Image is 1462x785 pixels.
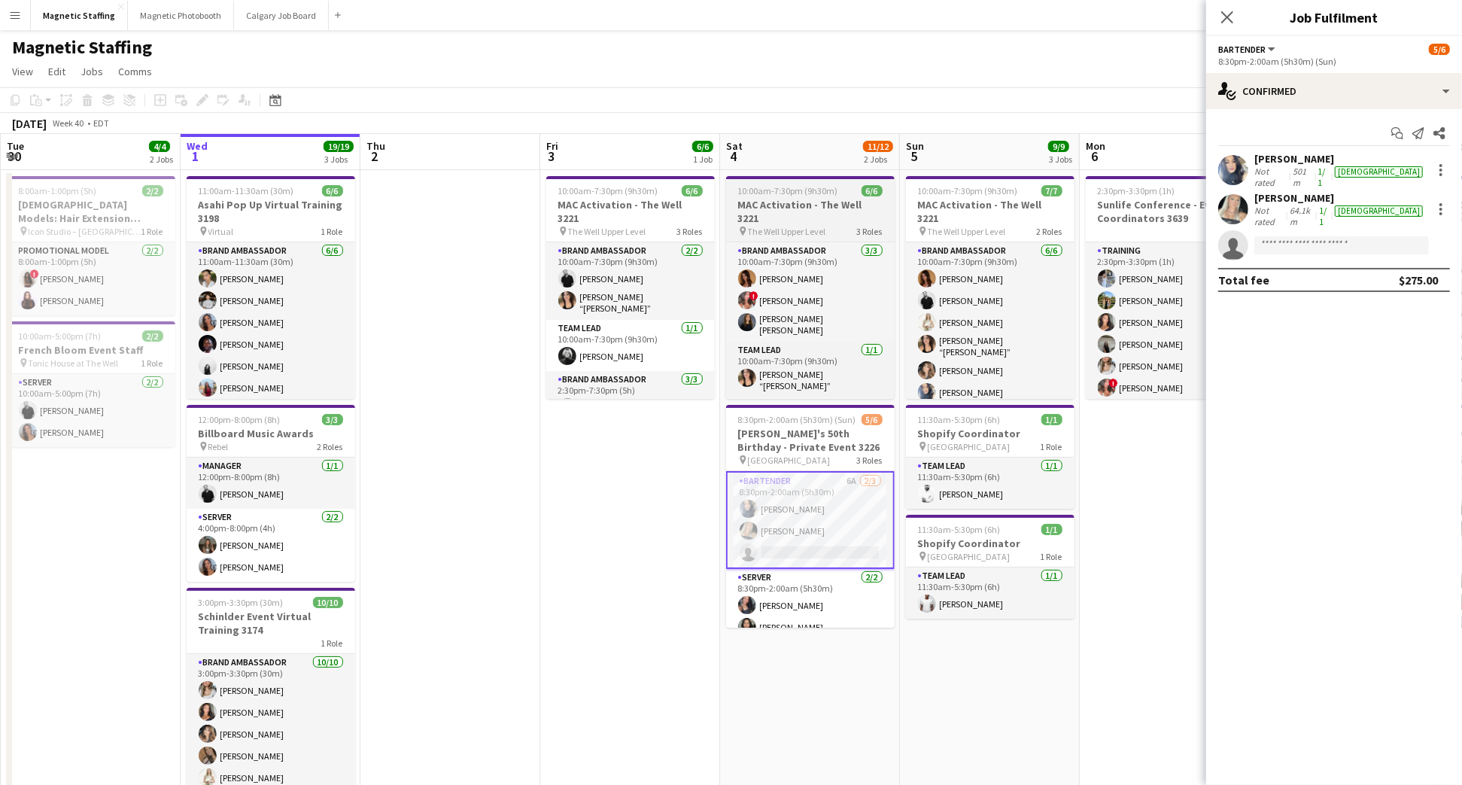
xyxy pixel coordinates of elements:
[918,524,1001,535] span: 11:30am-5:30pm (6h)
[1049,154,1072,165] div: 3 Jobs
[1109,379,1118,388] span: !
[906,458,1074,509] app-card-role: Team Lead1/111:30am-5:30pm (6h)[PERSON_NAME]
[19,185,97,196] span: 8:00am-1:00pm (5h)
[118,65,152,78] span: Comms
[322,414,343,425] span: 3/3
[1086,198,1254,225] h3: Sunlife Conference - Event Coordinators 3639
[546,320,715,371] app-card-role: Team Lead1/110:00am-7:30pm (9h30m)[PERSON_NAME]
[918,185,1018,196] span: 10:00am-7:30pm (9h30m)
[546,176,715,399] app-job-card: 10:00am-7:30pm (9h30m)6/6MAC Activation - The Well 3221 The Well Upper Level3 RolesBrand Ambassad...
[1041,551,1062,562] span: 1 Role
[1086,139,1105,153] span: Mon
[928,551,1011,562] span: [GEOGRAPHIC_DATA]
[906,242,1074,407] app-card-role: Brand Ambassador6/610:00am-7:30pm (9h30m)[PERSON_NAME][PERSON_NAME][PERSON_NAME][PERSON_NAME] “[P...
[112,62,158,81] a: Comms
[862,185,883,196] span: 6/6
[208,441,229,452] span: Rebel
[50,117,87,129] span: Week 40
[7,139,24,153] span: Tue
[1041,185,1062,196] span: 7/7
[1218,56,1450,67] div: 8:30pm-2:00am (5h30m) (Sun)
[857,455,883,466] span: 3 Roles
[5,148,24,165] span: 30
[738,185,838,196] span: 10:00am-7:30pm (9h30m)
[141,226,163,237] span: 1 Role
[906,139,924,153] span: Sun
[1206,8,1462,27] h3: Job Fulfilment
[1290,166,1315,188] div: 501m
[544,148,558,165] span: 3
[93,117,109,129] div: EDT
[199,414,281,425] span: 12:00pm-8:00pm (8h)
[187,242,355,403] app-card-role: Brand Ambassador6/611:00am-11:30am (30m)[PERSON_NAME][PERSON_NAME][PERSON_NAME][PERSON_NAME][PERS...
[322,185,343,196] span: 6/6
[726,471,895,569] app-card-role: Bartender6A2/38:30pm-2:00am (5h30m)[PERSON_NAME][PERSON_NAME]
[42,62,71,81] a: Edit
[906,567,1074,619] app-card-role: Team Lead1/111:30am-5:30pm (6h)[PERSON_NAME]
[546,371,715,466] app-card-role: Brand Ambassador3/32:30pm-7:30pm (5h)
[546,242,715,320] app-card-role: Brand Ambassador2/210:00am-7:30pm (9h30m)[PERSON_NAME][PERSON_NAME] “[PERSON_NAME]” [PERSON_NAME]
[726,405,895,628] app-job-card: 8:30pm-2:00am (5h30m) (Sun)5/6[PERSON_NAME]'s 50th Birthday - Private Event 3226 [GEOGRAPHIC_DATA...
[7,176,175,315] app-job-card: 8:00am-1:00pm (5h)2/2[DEMOGRAPHIC_DATA] Models: Hair Extension Models | 3321 Icon Studio – [GEOGR...
[324,154,353,165] div: 3 Jobs
[187,509,355,582] app-card-role: Server2/24:00pm-8:00pm (4h)[PERSON_NAME][PERSON_NAME]
[1206,73,1462,109] div: Confirmed
[7,198,175,225] h3: [DEMOGRAPHIC_DATA] Models: Hair Extension Models | 3321
[726,342,895,397] app-card-role: Team Lead1/110:00am-7:30pm (9h30m)[PERSON_NAME] “[PERSON_NAME]” [PERSON_NAME]
[726,198,895,225] h3: MAC Activation - The Well 3221
[30,269,39,278] span: !
[187,405,355,582] app-job-card: 12:00pm-8:00pm (8h)3/3Billboard Music Awards Rebel2 RolesManager1/112:00pm-8:00pm (8h)[PERSON_NAM...
[1218,44,1278,55] button: Bartender
[128,1,234,30] button: Magnetic Photobooth
[928,441,1011,452] span: [GEOGRAPHIC_DATA]
[149,141,170,152] span: 4/4
[1037,226,1062,237] span: 2 Roles
[1041,414,1062,425] span: 1/1
[1084,148,1105,165] span: 6
[906,515,1074,619] app-job-card: 11:30am-5:30pm (6h)1/1Shopify Coordinator [GEOGRAPHIC_DATA]1 RoleTeam Lead1/111:30am-5:30pm (6h)[...
[321,226,343,237] span: 1 Role
[1086,176,1254,399] app-job-card: 2:30pm-3:30pm (1h)6/6Sunlife Conference - Event Coordinators 36391 RoleTraining6/62:30pm-3:30pm (...
[234,1,329,30] button: Calgary Job Board
[1254,205,1287,227] div: Not rated
[12,116,47,131] div: [DATE]
[187,176,355,399] app-job-card: 11:00am-11:30am (30m)6/6Asahi Pop Up Virtual Training 3198 Virtual1 RoleBrand Ambassador6/611:00a...
[199,597,284,608] span: 3:00pm-3:30pm (30m)
[7,343,175,357] h3: French Bloom Event Staff
[1399,272,1438,288] div: $275.00
[677,226,703,237] span: 3 Roles
[150,154,173,165] div: 2 Jobs
[1086,242,1254,403] app-card-role: Training6/62:30pm-3:30pm (1h)[PERSON_NAME][PERSON_NAME][PERSON_NAME][PERSON_NAME][PERSON_NAME]![P...
[546,198,715,225] h3: MAC Activation - The Well 3221
[29,226,141,237] span: Icon Studio – [GEOGRAPHIC_DATA]
[364,148,385,165] span: 2
[906,176,1074,399] app-job-card: 10:00am-7:30pm (9h30m)7/7MAC Activation - The Well 3221 The Well Upper Level2 RolesBrand Ambassad...
[208,226,234,237] span: Virtual
[1041,441,1062,452] span: 1 Role
[1429,44,1450,55] span: 5/6
[31,1,128,30] button: Magnetic Staffing
[7,374,175,447] app-card-role: Server2/210:00am-5:00pm (7h)[PERSON_NAME][PERSON_NAME]
[1287,205,1315,227] div: 64.1km
[558,185,658,196] span: 10:00am-7:30pm (9h30m)
[141,358,163,369] span: 1 Role
[12,65,33,78] span: View
[1318,166,1326,188] app-skills-label: 1/1
[904,148,924,165] span: 5
[726,176,895,399] app-job-card: 10:00am-7:30pm (9h30m)6/6MAC Activation - The Well 3221 The Well Upper Level3 RolesBrand Ambassad...
[724,148,743,165] span: 4
[738,414,856,425] span: 8:30pm-2:00am (5h30m) (Sun)
[906,537,1074,550] h3: Shopify Coordinator
[187,198,355,225] h3: Asahi Pop Up Virtual Training 3198
[187,139,208,153] span: Wed
[726,427,895,454] h3: [PERSON_NAME]'s 50th Birthday - Private Event 3226
[906,405,1074,509] app-job-card: 11:30am-5:30pm (6h)1/1Shopify Coordinator [GEOGRAPHIC_DATA]1 RoleTeam Lead1/111:30am-5:30pm (6h)[...
[74,62,109,81] a: Jobs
